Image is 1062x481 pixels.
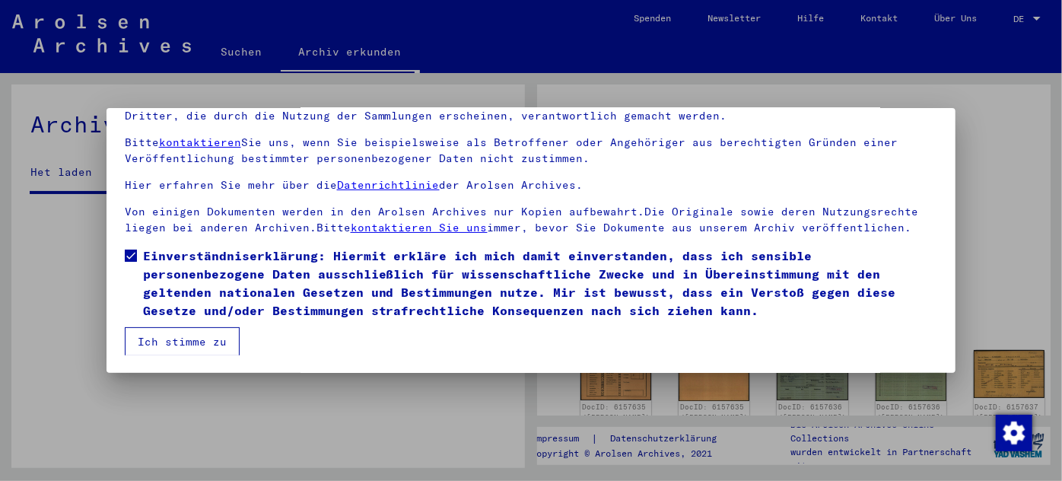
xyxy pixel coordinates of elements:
a: kontaktieren Sie uns [351,221,488,234]
p: Bitte Sie uns, wenn Sie beispielsweise als Betroffener oder Angehöriger aus berechtigten Gründen ... [125,135,938,167]
a: kontaktieren [159,135,241,149]
p: Hier erfahren Sie mehr über die der Arolsen Archives. [125,177,938,193]
button: Ich stimme zu [125,327,240,356]
p: Von einigen Dokumenten werden in den Arolsen Archives nur Kopien aufbewahrt.Die Originale sowie d... [125,204,938,236]
div: Zustimmung ändern [995,414,1032,451]
a: Datenrichtlinie [337,178,440,192]
img: Zustimmung ändern [996,415,1032,451]
span: Einverständniserklärung: Hiermit erkläre ich mich damit einverstanden, dass ich sensible personen... [143,247,938,320]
